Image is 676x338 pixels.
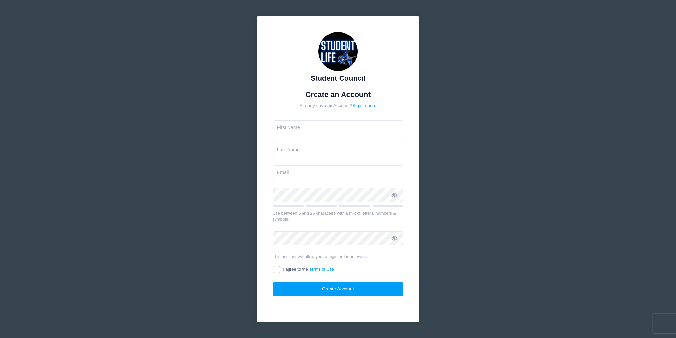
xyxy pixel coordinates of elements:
a: Sign in here [352,103,377,108]
span: I agree to the [283,267,334,272]
input: Last Name [273,143,404,157]
input: Email [273,165,404,179]
div: Use between 6 and 25 characters with a mix of letters, numbers & symbols. [273,210,404,223]
div: Already have an Account? [273,102,404,109]
a: Terms of Use [309,267,334,272]
div: Student Council [273,73,404,84]
input: I agree to theTerms of Use [273,266,280,273]
input: First Name [273,120,404,134]
h1: Create an Account [273,90,404,99]
button: Create Account [273,282,404,296]
div: This account will allow you to register for an event. [273,253,404,260]
img: Student Council [318,32,358,71]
